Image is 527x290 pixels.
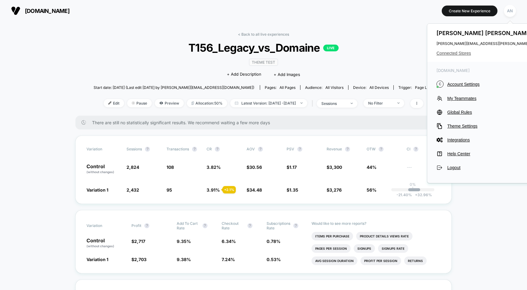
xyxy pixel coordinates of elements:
span: $ [131,239,145,244]
li: Pages Per Session [312,244,351,253]
button: ? [297,147,302,152]
button: ? [379,147,384,152]
button: ? [192,147,197,152]
span: (without changes) [86,170,114,174]
span: 6.34 % [222,239,236,244]
span: 7.24 % [222,257,235,262]
span: + Add Description [227,71,261,77]
a: < Back to all live experiences [238,32,289,37]
button: Create New Experience [442,6,497,16]
span: Theme Test [249,59,278,66]
span: + Add Images [274,72,300,77]
span: Profit [131,223,141,228]
span: -21.40 % [396,193,412,197]
div: Pages: [265,85,296,90]
img: Visually logo [11,6,20,15]
button: ? [144,223,149,228]
span: 3.82 % [207,165,221,170]
div: Trigger: [398,85,433,90]
span: All Visitors [325,85,344,90]
span: 2,432 [127,187,139,193]
span: + [415,193,417,197]
span: Subscriptions Rate [267,221,290,230]
span: Allocation: 50% [187,99,227,107]
span: Variation 1 [86,257,108,262]
button: ? [258,147,263,152]
button: ? [413,147,418,152]
li: Product Details Views Rate [356,232,412,240]
button: ? [293,223,298,228]
span: Pause [127,99,152,107]
span: CI [407,147,441,152]
p: Would like to see more reports? [312,221,441,226]
span: 3.91 % [207,187,220,193]
img: end [351,103,353,104]
span: AOV [247,147,255,151]
p: Control [86,238,125,248]
span: Revenue [327,147,342,151]
span: Variation 1 [86,187,108,193]
span: 44% [367,165,376,170]
span: 2,824 [127,165,139,170]
span: $ [287,187,298,193]
span: Add To Cart Rate [177,221,199,230]
span: 3,300 [329,165,342,170]
div: sessions [321,101,346,106]
span: PSV [287,147,294,151]
span: Page Load [415,85,433,90]
span: OTW [367,147,400,152]
button: ? [215,147,220,152]
button: ? [247,223,252,228]
div: AN [504,5,516,17]
span: $ [327,165,342,170]
p: 0% [410,182,416,187]
button: [DOMAIN_NAME] [9,6,71,16]
button: ? [345,147,350,152]
li: Signups Rate [378,244,408,253]
img: end [132,101,135,105]
span: Sessions [127,147,142,151]
span: [DOMAIN_NAME] [25,8,70,14]
button: AN [502,5,518,17]
span: $ [287,165,297,170]
span: CR [207,147,212,151]
span: | [310,99,317,108]
div: Audience: [305,85,344,90]
span: 9.38 % [177,257,191,262]
span: $ [247,165,262,170]
span: 0.78 % [267,239,280,244]
span: Start date: [DATE] (Last edit [DATE] by [PERSON_NAME][EMAIL_ADDRESS][DOMAIN_NAME]) [94,85,254,90]
span: $ [131,257,147,262]
p: LIVE [323,45,339,51]
span: Edit [104,99,124,107]
button: ? [145,147,150,152]
span: 108 [167,165,174,170]
img: end [397,102,400,104]
span: 9.35 % [177,239,191,244]
p: | [412,187,413,191]
img: calendar [235,101,238,105]
span: 95 [167,187,172,193]
span: There are still no statistically significant results. We recommend waiting a few more days [92,120,439,125]
i: C [436,81,444,88]
span: 2,717 [134,239,145,244]
span: 3,276 [329,187,342,193]
span: 30.56 [249,165,262,170]
span: 1.17 [289,165,297,170]
p: Control [86,164,120,174]
span: 34.48 [249,187,262,193]
img: edit [108,101,111,105]
span: 56% [367,187,376,193]
span: (without changes) [86,244,114,248]
span: Transactions [167,147,189,151]
span: all pages [280,85,296,90]
span: 1.35 [289,187,298,193]
span: --- [407,165,441,174]
span: Preview [155,99,184,107]
li: Returns [404,256,427,265]
img: end [300,102,303,104]
div: No Filter [368,101,393,105]
span: 32.96 % [412,193,432,197]
span: Device: [348,85,393,90]
li: Items Per Purchase [312,232,353,240]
